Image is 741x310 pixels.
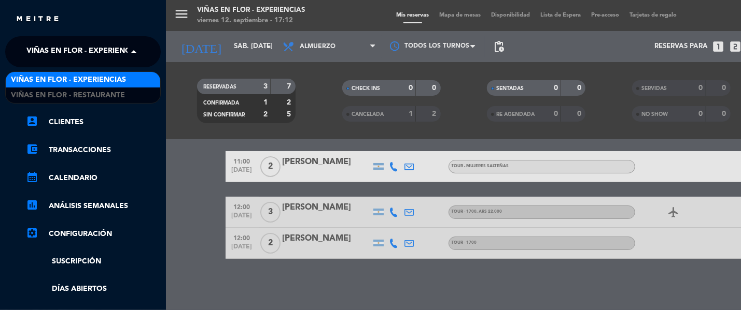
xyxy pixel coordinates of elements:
[26,144,161,156] a: account_balance_walletTransacciones
[26,256,161,268] a: Suscripción
[11,74,126,86] span: Viñas en Flor - Experiencias
[26,172,161,184] a: calendar_monthCalendario
[16,16,60,23] img: MEITRE
[26,228,161,240] a: Configuración
[26,227,38,239] i: settings_applications
[11,90,125,101] span: Viñas en Flor - Restaurante
[26,41,142,63] span: Viñas en Flor - Experiencias
[26,143,38,155] i: account_balance_wallet
[26,115,38,127] i: account_box
[26,199,38,211] i: assessment
[26,171,38,183] i: calendar_month
[26,200,161,212] a: assessmentANÁLISIS SEMANALES
[26,283,161,295] a: Días abiertos
[26,116,161,128] a: account_boxClientes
